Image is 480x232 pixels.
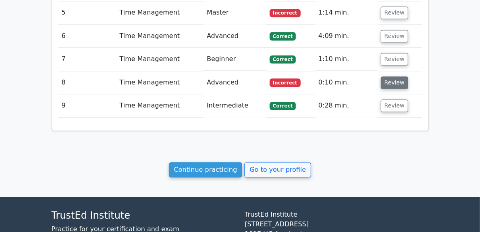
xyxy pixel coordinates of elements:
[270,78,301,86] span: Incorrect
[315,1,378,24] td: 1:14 min.
[204,48,266,71] td: Beginner
[244,162,311,177] a: Go to your profile
[315,71,378,94] td: 0:10 min.
[116,25,204,48] td: Time Management
[58,48,116,71] td: 7
[270,55,296,63] span: Correct
[315,48,378,71] td: 1:10 min.
[315,25,378,48] td: 4:09 min.
[116,71,204,94] td: Time Management
[58,1,116,24] td: 5
[204,71,266,94] td: Advanced
[116,94,204,117] td: Time Management
[204,1,266,24] td: Master
[381,30,408,42] button: Review
[381,6,408,19] button: Review
[381,99,408,112] button: Review
[58,71,116,94] td: 8
[381,76,408,89] button: Review
[204,25,266,48] td: Advanced
[52,210,235,221] h4: TrustEd Institute
[270,9,301,17] span: Incorrect
[270,102,296,110] span: Correct
[169,162,243,177] a: Continue practicing
[58,25,116,48] td: 6
[116,1,204,24] td: Time Management
[315,94,378,117] td: 0:28 min.
[270,32,296,40] span: Correct
[116,48,204,71] td: Time Management
[204,94,266,117] td: Intermediate
[381,53,408,65] button: Review
[58,94,116,117] td: 9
